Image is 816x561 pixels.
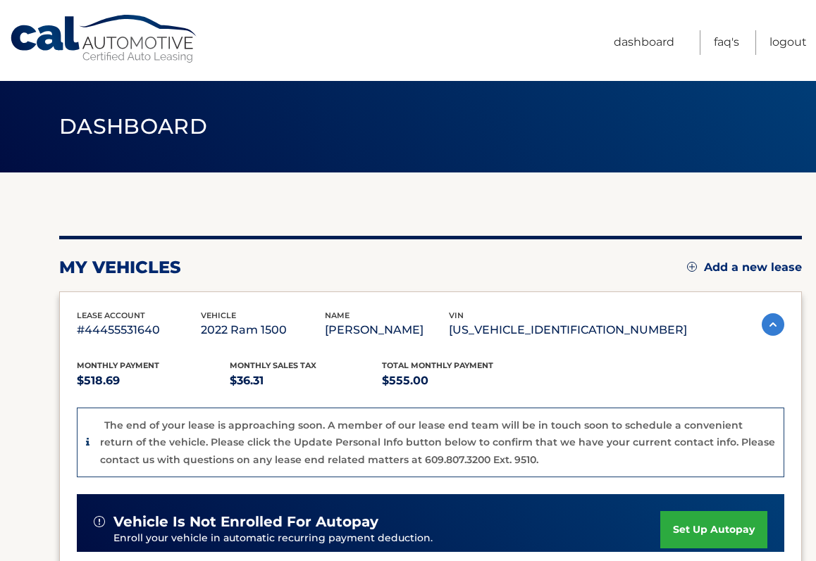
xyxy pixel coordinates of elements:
[77,360,159,370] span: Monthly Payment
[230,360,316,370] span: Monthly sales Tax
[382,360,493,370] span: Total Monthly Payment
[77,371,230,391] p: $518.69
[449,310,464,320] span: vin
[9,14,199,64] a: Cal Automotive
[100,419,775,466] p: The end of your lease is approaching soon. A member of our lease end team will be in touch soon t...
[77,310,145,320] span: lease account
[230,371,383,391] p: $36.31
[325,310,350,320] span: name
[614,30,674,55] a: Dashboard
[325,320,449,340] p: [PERSON_NAME]
[77,320,201,340] p: #44455531640
[660,511,767,548] a: set up autopay
[382,371,535,391] p: $555.00
[201,310,236,320] span: vehicle
[687,262,697,272] img: add.svg
[59,257,181,278] h2: my vehicles
[113,513,378,531] span: vehicle is not enrolled for autopay
[714,30,739,55] a: FAQ's
[94,516,105,527] img: alert-white.svg
[201,320,325,340] p: 2022 Ram 1500
[59,113,207,139] span: Dashboard
[687,260,802,275] a: Add a new lease
[769,30,807,55] a: Logout
[762,313,784,336] img: accordion-active.svg
[449,320,687,340] p: [US_VEHICLE_IDENTIFICATION_NUMBER]
[113,531,660,546] p: Enroll your vehicle in automatic recurring payment deduction.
